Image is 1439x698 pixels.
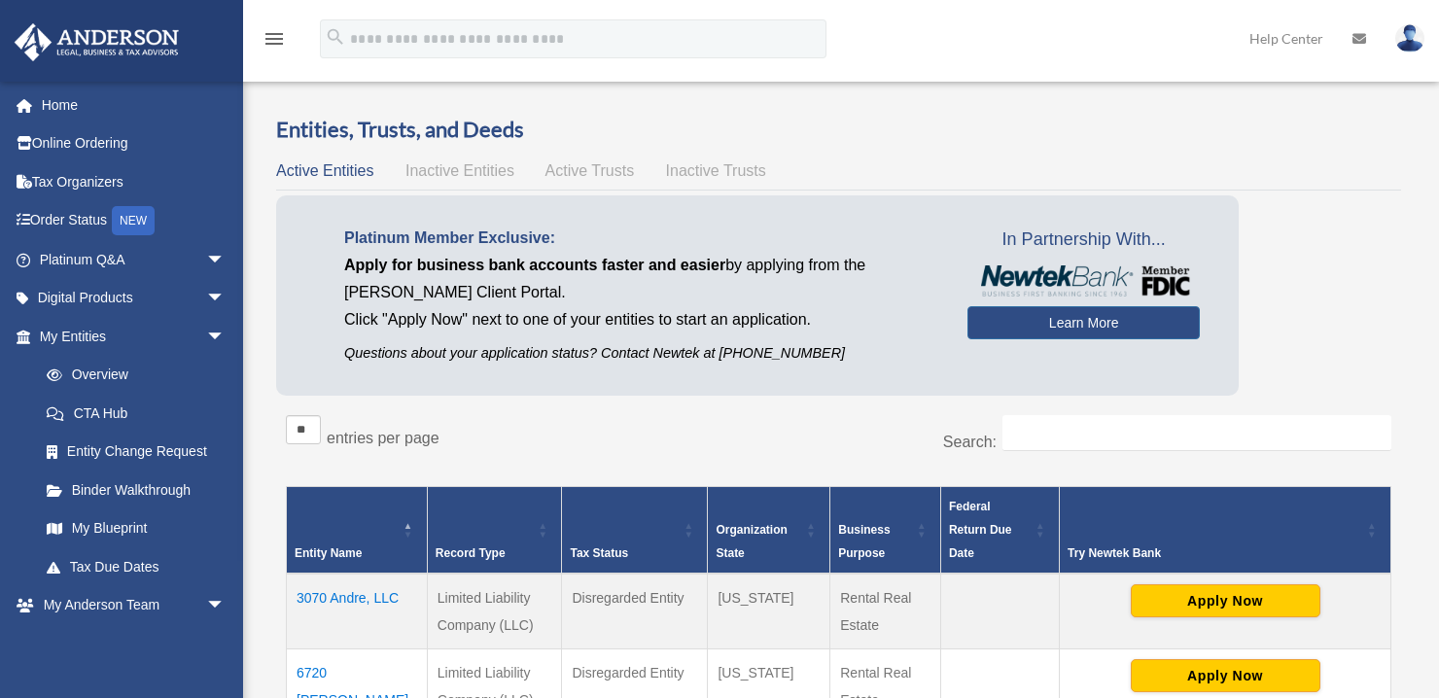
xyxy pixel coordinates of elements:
[830,574,941,649] td: Rental Real Estate
[27,547,245,586] a: Tax Due Dates
[562,487,708,575] th: Tax Status: Activate to sort
[708,487,830,575] th: Organization State: Activate to sort
[14,240,255,279] a: Platinum Q&Aarrow_drop_down
[344,252,938,306] p: by applying from the [PERSON_NAME] Client Portal.
[545,162,635,179] span: Active Trusts
[943,434,997,450] label: Search:
[287,574,428,649] td: 3070 Andre, LLC
[427,574,562,649] td: Limited Liability Company (LLC)
[14,86,255,124] a: Home
[436,546,506,560] span: Record Type
[562,574,708,649] td: Disregarded Entity
[1131,584,1320,617] button: Apply Now
[427,487,562,575] th: Record Type: Activate to sort
[838,523,890,560] span: Business Purpose
[325,26,346,48] i: search
[276,115,1401,145] h3: Entities, Trusts, and Deeds
[206,317,245,357] span: arrow_drop_down
[263,27,286,51] i: menu
[405,162,514,179] span: Inactive Entities
[716,523,787,560] span: Organization State
[977,265,1190,297] img: NewtekBankLogoSM.png
[206,586,245,626] span: arrow_drop_down
[27,509,245,548] a: My Blueprint
[344,306,938,333] p: Click "Apply Now" next to one of your entities to start an application.
[344,225,938,252] p: Platinum Member Exclusive:
[14,124,255,163] a: Online Ordering
[206,279,245,319] span: arrow_drop_down
[287,487,428,575] th: Entity Name: Activate to invert sorting
[9,23,185,61] img: Anderson Advisors Platinum Portal
[206,240,245,280] span: arrow_drop_down
[27,471,245,509] a: Binder Walkthrough
[666,162,766,179] span: Inactive Trusts
[570,546,628,560] span: Tax Status
[1060,487,1391,575] th: Try Newtek Bank : Activate to sort
[14,624,255,663] a: My Documentsarrow_drop_down
[14,279,255,318] a: Digital Productsarrow_drop_down
[14,586,255,625] a: My Anderson Teamarrow_drop_down
[27,433,245,471] a: Entity Change Request
[708,574,830,649] td: [US_STATE]
[14,201,255,241] a: Order StatusNEW
[276,162,373,179] span: Active Entities
[940,487,1059,575] th: Federal Return Due Date: Activate to sort
[1131,659,1320,692] button: Apply Now
[14,162,255,201] a: Tax Organizers
[206,624,245,664] span: arrow_drop_down
[27,394,245,433] a: CTA Hub
[344,257,725,273] span: Apply for business bank accounts faster and easier
[949,500,1012,560] span: Federal Return Due Date
[1395,24,1424,52] img: User Pic
[295,546,362,560] span: Entity Name
[830,487,941,575] th: Business Purpose: Activate to sort
[27,356,235,395] a: Overview
[344,341,938,366] p: Questions about your application status? Contact Newtek at [PHONE_NUMBER]
[967,225,1200,256] span: In Partnership With...
[967,306,1200,339] a: Learn More
[327,430,439,446] label: entries per page
[263,34,286,51] a: menu
[14,317,245,356] a: My Entitiesarrow_drop_down
[1068,541,1361,565] div: Try Newtek Bank
[112,206,155,235] div: NEW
